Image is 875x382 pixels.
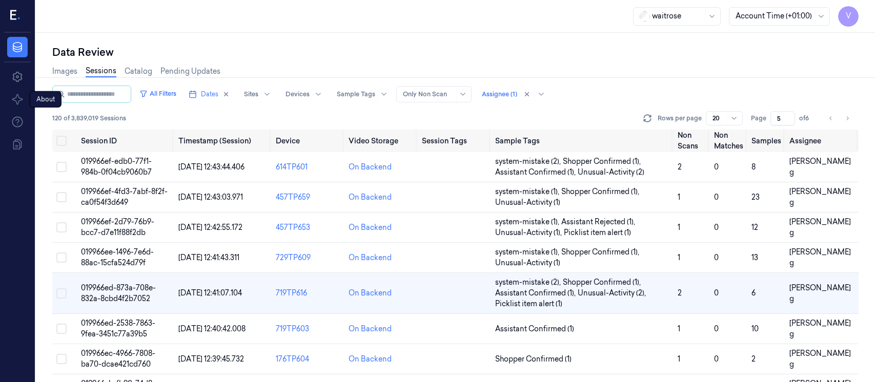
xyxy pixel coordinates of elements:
button: All Filters [135,86,180,102]
span: Assistant Rejected (1) , [561,217,637,227]
span: [DATE] 12:42:55.172 [178,223,242,232]
span: 1 [678,324,680,333]
span: 2 [751,354,756,364]
span: 23 [751,193,760,202]
button: V [838,6,859,27]
span: 0 [714,193,719,202]
span: system-mistake (1) , [495,247,561,258]
div: On Backend [349,192,392,203]
span: system-mistake (2) , [495,277,563,288]
th: Session ID [77,130,174,152]
button: Select row [56,354,67,364]
span: [DATE] 12:41:07.104 [178,288,242,298]
span: 019966ef-edb0-77f1-984b-0f04cb9060b7 [81,157,152,177]
span: 2 [678,288,682,298]
th: Samples [747,130,785,152]
div: 457TP653 [276,222,341,233]
th: Video Storage [344,130,418,152]
span: 8 [751,162,756,172]
span: 6 [751,288,756,298]
span: [DATE] 12:39:45.732 [178,354,244,364]
span: [PERSON_NAME] g [789,187,851,207]
button: Select row [56,222,67,232]
nav: pagination [824,111,854,125]
span: 0 [714,354,719,364]
button: Dates [185,86,234,102]
span: Picklist item alert (1) [564,227,631,238]
span: Assistant Confirmed (1) [495,324,574,334]
div: 719TP603 [276,324,341,334]
span: [PERSON_NAME] g [789,349,851,369]
span: Shopper Confirmed (1) , [561,247,641,258]
button: Select all [56,136,67,146]
span: Unusual-Activity (1) [495,258,560,268]
span: Shopper Confirmed (1) [495,354,572,365]
span: [DATE] 12:41:43.311 [178,253,239,262]
th: Session Tags [418,130,491,152]
span: 0 [714,223,719,232]
span: 1 [678,193,680,202]
span: 10 [751,324,759,333]
button: Select row [56,288,67,299]
span: Assistant Confirmed (1) , [495,167,578,178]
span: [PERSON_NAME] g [789,319,851,338]
span: Unusual-Activity (1) , [495,227,564,238]
span: 0 [714,288,719,298]
span: Shopper Confirmed (1) , [561,186,641,197]
span: 019966ef-2d79-76b9-bcc7-d7e11f88f2db [81,217,154,237]
button: Select row [56,324,67,334]
div: On Backend [349,162,392,173]
button: Go to next page [840,111,854,125]
button: Select row [56,252,67,263]
a: Pending Updates [160,66,220,77]
th: Non Scans [674,130,710,152]
a: Images [52,66,77,77]
th: Timestamp (Session) [174,130,272,152]
a: Catalog [125,66,152,77]
button: Select row [56,162,67,172]
span: 0 [714,162,719,172]
span: Shopper Confirmed (1) , [563,156,643,167]
div: 457TP659 [276,192,341,203]
button: Select row [56,192,67,202]
div: 176TP604 [276,354,341,365]
span: 0 [714,324,719,333]
span: [PERSON_NAME] g [789,283,851,303]
span: [DATE] 12:43:03.971 [178,193,243,202]
span: system-mistake (2) , [495,156,563,167]
span: Picklist item alert (1) [495,299,562,309]
div: Data Review [52,45,859,59]
span: 13 [751,253,758,262]
span: [PERSON_NAME] g [789,217,851,237]
th: Sample Tags [491,130,674,152]
span: 1 [678,253,680,262]
span: Unusual-Activity (2) , [578,288,648,299]
span: system-mistake (1) , [495,217,561,227]
span: of 6 [799,114,816,123]
span: 2 [678,162,682,172]
span: Unusual-Activity (1) [495,197,560,208]
span: Shopper Confirmed (1) , [563,277,643,288]
span: Unusual-Activity (2) [578,167,644,178]
span: [PERSON_NAME] g [789,247,851,267]
span: 120 of 3,839,019 Sessions [52,114,126,123]
a: Sessions [86,66,116,77]
span: Assistant Confirmed (1) , [495,288,578,299]
div: On Backend [349,222,392,233]
span: [DATE] 12:43:44.406 [178,162,245,172]
span: 019966ee-1496-7e6d-88ac-15cfa524d79f [81,247,154,267]
div: On Backend [349,354,392,365]
div: On Backend [349,324,392,334]
button: Go to previous page [824,111,838,125]
div: On Backend [349,252,392,263]
span: Page [751,114,766,123]
span: Dates [201,90,218,99]
div: On Backend [349,288,392,299]
span: 019966ef-4fd3-7abf-8f2f-ca0f54f3d649 [81,187,168,207]
div: 729TP609 [276,252,341,263]
span: 019966ed-2538-7863-9fea-3451c77a39b5 [81,319,155,338]
span: system-mistake (1) , [495,186,561,197]
span: [DATE] 12:40:42.008 [178,324,246,333]
span: 12 [751,223,758,232]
